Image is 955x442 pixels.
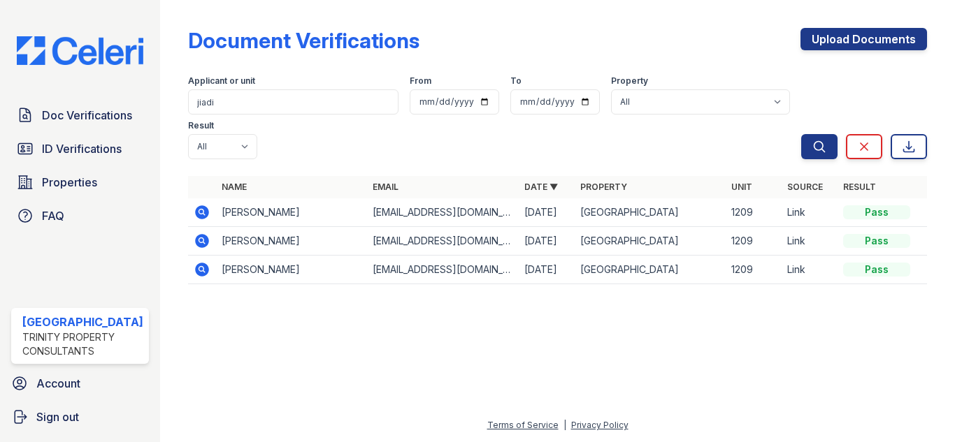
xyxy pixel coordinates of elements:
[611,75,648,87] label: Property
[188,28,419,53] div: Document Verifications
[36,408,79,425] span: Sign out
[11,202,149,230] a: FAQ
[510,75,522,87] label: To
[843,234,910,248] div: Pass
[188,120,214,131] label: Result
[42,207,64,224] span: FAQ
[726,227,782,256] td: 1209
[571,420,629,430] a: Privacy Policy
[731,182,752,192] a: Unit
[563,420,566,430] div: |
[36,375,80,392] span: Account
[373,182,398,192] a: Email
[782,227,838,256] td: Link
[726,198,782,227] td: 1209
[367,256,518,284] td: [EMAIL_ADDRESS][DOMAIN_NAME]
[519,198,575,227] td: [DATE]
[216,256,367,284] td: [PERSON_NAME]
[519,227,575,256] td: [DATE]
[575,198,726,227] td: [GEOGRAPHIC_DATA]
[519,256,575,284] td: [DATE]
[726,256,782,284] td: 1209
[42,174,97,191] span: Properties
[11,168,149,196] a: Properties
[575,256,726,284] td: [GEOGRAPHIC_DATA]
[22,314,143,330] div: [GEOGRAPHIC_DATA]
[11,101,149,129] a: Doc Verifications
[188,75,255,87] label: Applicant or unit
[6,369,155,397] a: Account
[843,205,910,219] div: Pass
[487,420,559,430] a: Terms of Service
[367,227,518,256] td: [EMAIL_ADDRESS][DOMAIN_NAME]
[782,198,838,227] td: Link
[11,135,149,163] a: ID Verifications
[6,36,155,65] img: CE_Logo_Blue-a8612792a0a2168367f1c8372b55b34899dd931a85d93a1a3d3e32e68fde9ad4.png
[800,28,927,50] a: Upload Documents
[216,227,367,256] td: [PERSON_NAME]
[580,182,627,192] a: Property
[843,263,910,277] div: Pass
[575,227,726,256] td: [GEOGRAPHIC_DATA]
[216,198,367,227] td: [PERSON_NAME]
[222,182,247,192] a: Name
[410,75,431,87] label: From
[367,198,518,227] td: [EMAIL_ADDRESS][DOMAIN_NAME]
[42,140,122,157] span: ID Verifications
[524,182,558,192] a: Date ▼
[188,89,398,115] input: Search by name, email, or unit number
[6,403,155,431] a: Sign out
[843,182,876,192] a: Result
[787,182,823,192] a: Source
[22,330,143,358] div: Trinity Property Consultants
[42,107,132,124] span: Doc Verifications
[782,256,838,284] td: Link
